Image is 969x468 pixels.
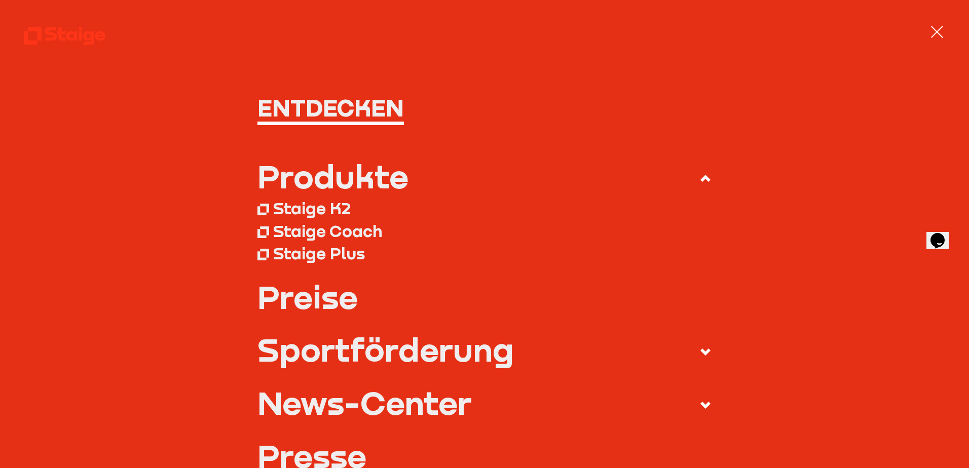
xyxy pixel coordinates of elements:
div: Staige Plus [273,243,365,263]
a: Staige K2 [257,197,712,219]
a: Staige Plus [257,242,712,264]
iframe: chat widget [926,219,959,249]
a: Staige Coach [257,219,712,242]
div: Sportförderung [257,333,514,365]
div: Staige Coach [273,221,382,241]
a: Preise [257,281,712,313]
div: News-Center [257,386,472,418]
div: Staige K2 [273,198,351,218]
div: Produkte [257,160,408,192]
